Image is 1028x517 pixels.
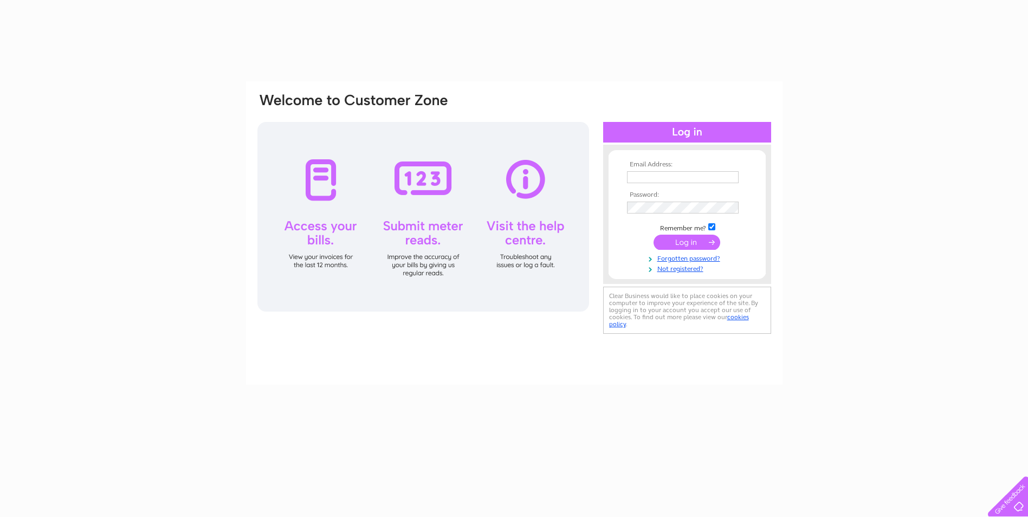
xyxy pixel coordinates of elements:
[609,313,749,328] a: cookies policy
[627,253,750,263] a: Forgotten password?
[603,287,771,334] div: Clear Business would like to place cookies on your computer to improve your experience of the sit...
[624,222,750,232] td: Remember me?
[627,263,750,273] a: Not registered?
[654,235,720,250] input: Submit
[624,161,750,169] th: Email Address:
[624,191,750,199] th: Password:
